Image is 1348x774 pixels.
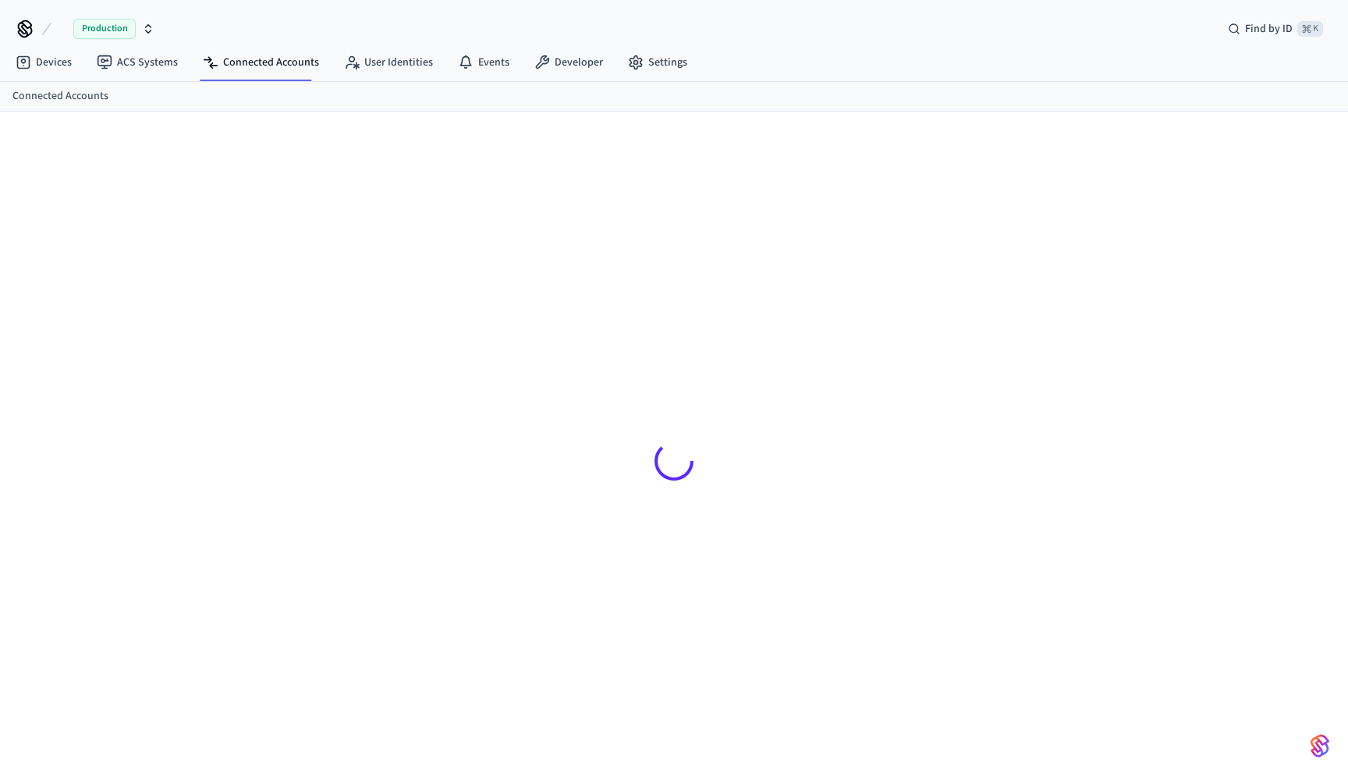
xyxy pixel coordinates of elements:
[615,48,700,76] a: Settings
[1297,21,1323,37] span: ⌘ K
[332,48,445,76] a: User Identities
[84,48,190,76] a: ACS Systems
[1311,733,1329,758] img: SeamLogoGradient.69752ec5.svg
[1215,15,1336,43] div: Find by ID⌘ K
[12,88,108,105] a: Connected Accounts
[445,48,522,76] a: Events
[3,48,84,76] a: Devices
[190,48,332,76] a: Connected Accounts
[522,48,615,76] a: Developer
[73,19,136,39] span: Production
[1245,21,1293,37] span: Find by ID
